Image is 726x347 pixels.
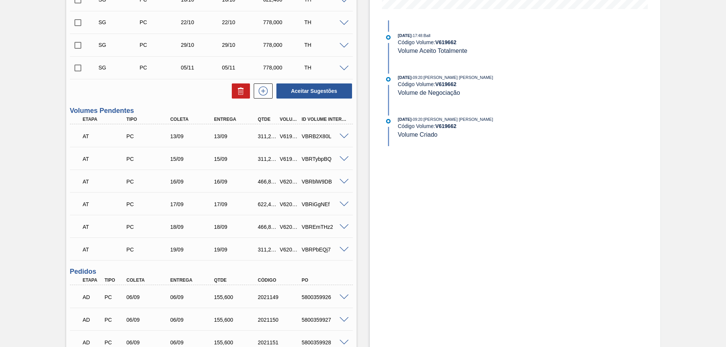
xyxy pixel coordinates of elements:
p: AD [83,294,102,300]
div: 2021151 [256,339,305,345]
div: 06/09/2025 [124,294,174,300]
div: Aguardando Informações de Transporte [81,173,130,190]
img: atual [386,35,391,40]
div: 15/09/2025 [168,156,217,162]
div: Pedido de Compra [124,247,174,253]
div: 311,200 [256,133,279,139]
div: 17/09/2025 [212,201,261,207]
div: TH [302,65,348,71]
div: Sugestão Criada [97,19,143,25]
strong: V 619662 [435,123,456,129]
div: Aguardando Descarga [81,312,104,328]
div: 622,400 [256,201,279,207]
p: AT [83,201,128,207]
p: AT [83,247,128,253]
div: Excluir Sugestões [228,83,250,99]
div: Código Volume: [398,123,577,129]
div: Id Volume Interno [300,117,349,122]
div: VBREmTHz2 [300,224,349,230]
div: Pedido de Compra [124,224,174,230]
span: Volume Aceito Totalmente [398,48,467,54]
div: 13/09/2025 [212,133,261,139]
span: Volume de Negociação [398,89,460,96]
div: Aguardando Informações de Transporte [81,219,130,235]
div: Pedido de Compra [124,179,174,185]
p: AT [83,133,128,139]
button: Aceitar Sugestões [276,83,352,99]
div: Pedido de Compra [138,42,183,48]
span: Volume Criado [398,131,437,138]
div: Pedido de Compra [102,317,125,323]
span: - 09:20 [412,76,422,80]
div: Pedido de Compra [102,339,125,345]
div: Tipo [102,278,125,283]
div: Aguardando Informações de Transporte [81,241,130,258]
span: - 09:20 [412,117,422,122]
p: AT [83,224,128,230]
div: 22/10/2025 [220,19,266,25]
div: 16/09/2025 [168,179,217,185]
div: Qtde [256,117,279,122]
div: Código Volume: [398,39,577,45]
div: V620230 [278,179,301,185]
div: 06/09/2025 [168,294,217,300]
p: AD [83,339,102,345]
div: 06/09/2025 [124,339,174,345]
div: Coleta [168,117,217,122]
div: V620231 [278,201,301,207]
p: AT [83,179,128,185]
img: atual [386,119,391,123]
div: 778,000 [261,19,307,25]
span: : Ball [422,33,430,38]
div: Etapa [81,117,130,122]
div: 2021150 [256,317,305,323]
div: Código Volume: [398,81,577,87]
div: 5800359928 [300,339,349,345]
div: 466,800 [256,179,279,185]
div: 05/11/2025 [220,65,266,71]
div: Aguardando Informações de Transporte [81,128,130,145]
div: 155,600 [212,339,261,345]
div: 06/09/2025 [124,317,174,323]
div: 466,800 [256,224,279,230]
div: Aguardando Informações de Transporte [81,151,130,167]
div: V620229 [278,224,301,230]
p: AD [83,317,102,323]
span: [DATE] [398,75,411,80]
div: PO [300,278,349,283]
span: - 17:48 [412,34,422,38]
div: Pedido de Compra [138,19,183,25]
div: 06/09/2025 [168,339,217,345]
div: Sugestão Criada [97,42,143,48]
div: 5800359926 [300,294,349,300]
div: 18/09/2025 [212,224,261,230]
div: Tipo [124,117,174,122]
div: Pedido de Compra [124,156,174,162]
div: 155,600 [212,294,261,300]
div: 05/11/2025 [179,65,225,71]
div: Pedido de Compra [124,133,174,139]
div: Volume Portal [278,117,301,122]
span: : [PERSON_NAME] [PERSON_NAME] [422,117,493,122]
p: AT [83,156,128,162]
div: 155,600 [212,317,261,323]
div: Código [256,278,305,283]
div: 5800359927 [300,317,349,323]
div: Pedido de Compra [138,65,183,71]
span: [DATE] [398,117,411,122]
div: 16/09/2025 [212,179,261,185]
div: TH [302,19,348,25]
div: 06/09/2025 [168,317,217,323]
div: Aguardando Informações de Transporte [81,196,130,213]
div: Pedido de Compra [124,201,174,207]
div: 19/09/2025 [212,247,261,253]
h3: Volumes Pendentes [70,107,353,115]
div: 15/09/2025 [212,156,261,162]
div: Coleta [124,278,174,283]
span: : [PERSON_NAME] [PERSON_NAME] [422,75,493,80]
div: 22/10/2025 [179,19,225,25]
div: Entrega [212,117,261,122]
h3: Pedidos [70,268,353,276]
div: Pedido de Compra [102,294,125,300]
div: 778,000 [261,65,307,71]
